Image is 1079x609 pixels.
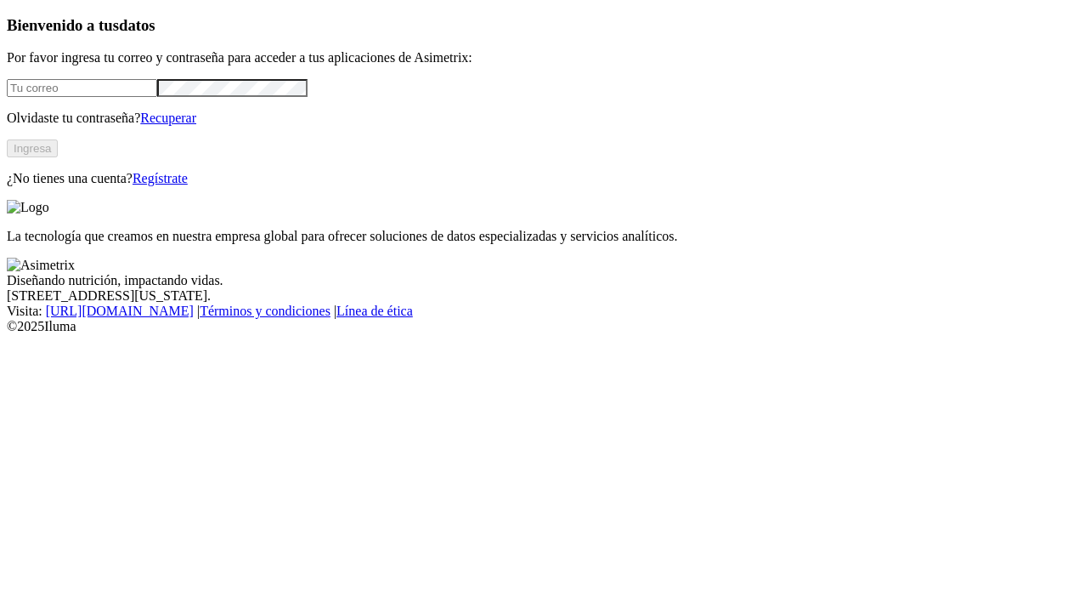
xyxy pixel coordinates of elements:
[7,111,1072,126] p: Olvidaste tu contraseña?
[140,111,196,125] a: Recuperar
[7,50,1072,65] p: Por favor ingresa tu correo y contraseña para acceder a tus aplicaciones de Asimetrix:
[7,273,1072,288] div: Diseñando nutrición, impactando vidas.
[7,304,1072,319] div: Visita : | |
[133,171,188,185] a: Regístrate
[7,139,58,157] button: Ingresa
[7,319,1072,334] div: © 2025 Iluma
[200,304,330,318] a: Términos y condiciones
[7,258,75,273] img: Asimetrix
[7,79,157,97] input: Tu correo
[119,16,155,34] span: datos
[7,229,1072,244] p: La tecnología que creamos en nuestra empresa global para ofrecer soluciones de datos especializad...
[7,288,1072,304] div: [STREET_ADDRESS][US_STATE].
[7,16,1072,35] h3: Bienvenido a tus
[7,200,49,215] img: Logo
[7,171,1072,186] p: ¿No tienes una cuenta?
[46,304,194,318] a: [URL][DOMAIN_NAME]
[336,304,413,318] a: Línea de ética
